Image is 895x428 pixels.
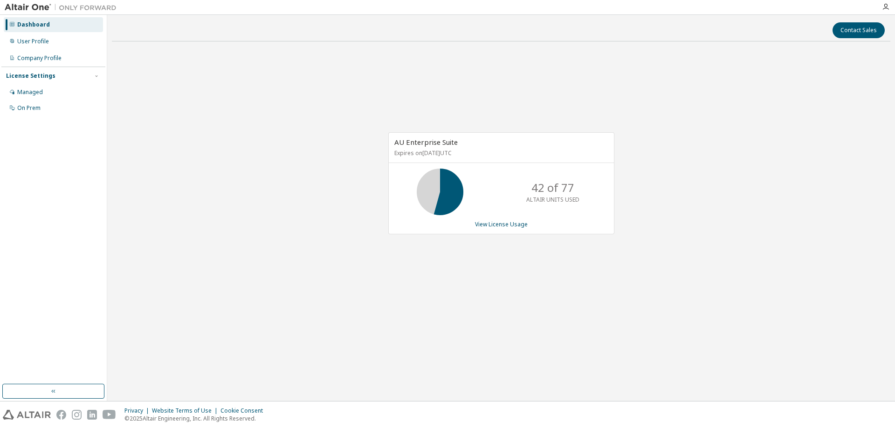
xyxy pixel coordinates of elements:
[6,72,55,80] div: License Settings
[17,21,50,28] div: Dashboard
[87,410,97,420] img: linkedin.svg
[526,196,579,204] p: ALTAIR UNITS USED
[833,22,885,38] button: Contact Sales
[152,407,220,414] div: Website Terms of Use
[475,220,528,228] a: View License Usage
[394,137,458,147] span: AU Enterprise Suite
[72,410,82,420] img: instagram.svg
[3,410,51,420] img: altair_logo.svg
[5,3,121,12] img: Altair One
[17,38,49,45] div: User Profile
[220,407,268,414] div: Cookie Consent
[56,410,66,420] img: facebook.svg
[124,414,268,422] p: © 2025 Altair Engineering, Inc. All Rights Reserved.
[531,180,574,196] p: 42 of 77
[394,149,606,157] p: Expires on [DATE] UTC
[103,410,116,420] img: youtube.svg
[17,88,43,96] div: Managed
[17,104,41,112] div: On Prem
[124,407,152,414] div: Privacy
[17,54,62,62] div: Company Profile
